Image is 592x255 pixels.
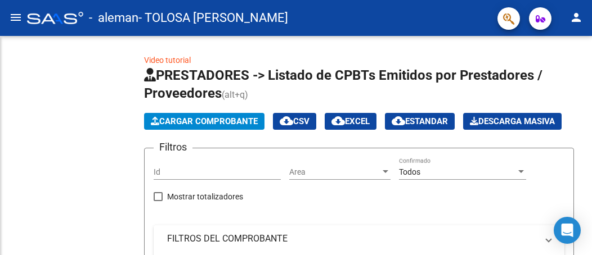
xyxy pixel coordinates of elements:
[222,89,248,100] span: (alt+q)
[331,116,370,126] span: EXCEL
[289,167,380,177] span: Area
[167,233,537,245] mat-panel-title: FILTROS DEL COMPROBANTE
[154,225,564,252] mat-expansion-panel-header: FILTROS DEL COMPROBANTE
[399,167,420,176] span: Todos
[151,116,258,126] span: Cargar Comprobante
[144,113,264,130] button: Cargar Comprobante
[144,56,191,65] a: Video tutorial
[463,113,562,130] button: Descarga Masiva
[554,217,581,244] div: Open Intercom Messenger
[470,116,555,126] span: Descarga Masiva
[273,113,316,130] button: CSV
[9,11,23,24] mat-icon: menu
[463,113,562,130] app-download-masive: Descarga masiva de comprobantes (adjuntos)
[569,11,583,24] mat-icon: person
[154,139,192,155] h3: Filtros
[392,114,405,128] mat-icon: cloud_download
[392,116,448,126] span: Estandar
[89,6,138,30] span: - aleman
[144,67,542,101] span: PRESTADORES -> Listado de CPBTs Emitidos por Prestadores / Proveedores
[331,114,345,128] mat-icon: cloud_download
[280,116,310,126] span: CSV
[138,6,288,30] span: - TOLOSA [PERSON_NAME]
[280,114,293,128] mat-icon: cloud_download
[325,113,376,130] button: EXCEL
[167,190,243,203] span: Mostrar totalizadores
[385,113,455,130] button: Estandar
